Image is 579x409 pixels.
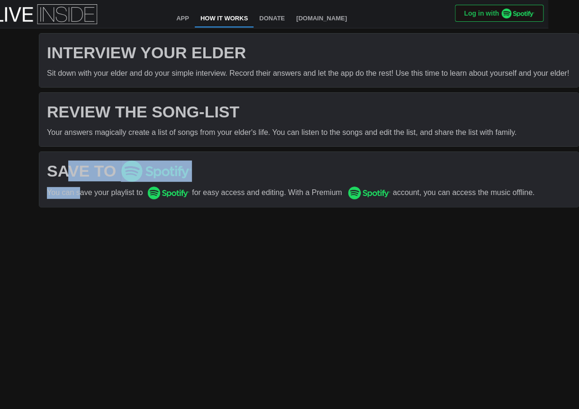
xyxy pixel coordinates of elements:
[253,10,290,27] a: Donate
[47,101,571,122] h1: REVIEW THE SONG-LIST
[393,187,571,199] div: account, you can access the music offline.
[290,10,353,27] a: [DOMAIN_NAME]
[464,5,534,21] span: Log in with
[121,160,192,182] img: Spotify_Logo_RGB_Green.9ff49e53.png
[47,68,571,80] div: Sit down with your elder and do your simple interview. Record their answers and let the app do th...
[47,160,571,182] h1: SAVE TO
[192,187,348,199] div: for easy access and editing. With a Premium
[348,187,390,199] img: Spotify_Logo_RGB_Green.9ff49e53.png
[501,9,534,18] img: Spotify_Logo_RGB_Green.9ff49e53.png
[455,5,543,22] button: Log in with
[147,187,190,199] img: Spotify_Logo_RGB_Green.9ff49e53.png
[47,127,571,139] div: Your answers magically create a list of songs from your elder's life. You can listen to the songs...
[171,10,195,27] a: App
[195,10,253,27] a: How It Works
[47,42,571,63] h1: INTERVIEW YOUR ELDER
[47,187,147,199] div: You can save your playlist to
